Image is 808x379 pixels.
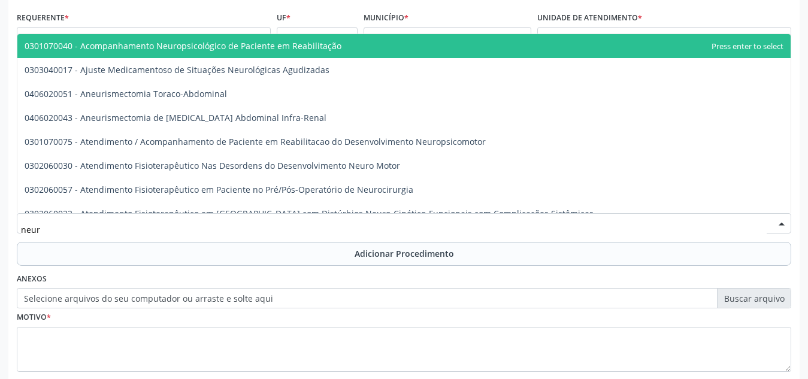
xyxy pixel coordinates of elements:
span: 0302060022 - Atendimento Fisioterapêutico em [GEOGRAPHIC_DATA] com Distúrbios Neuro-Cinético-Func... [25,208,594,219]
label: Unidade de atendimento [537,8,642,27]
button: Adicionar Procedimento [17,242,791,266]
input: Buscar por procedimento [21,217,767,241]
label: Requerente [17,8,69,27]
label: UF [277,8,290,27]
span: Unidade de atendimento [541,31,642,44]
span: 0301070075 - Atendimento / Acompanhamento de Paciente em Reabilitacao do Desenvolvimento Neuropsi... [25,136,486,147]
span: 0302060057 - Atendimento Fisioterapêutico em Paciente no Pré/Pós-Operatório de Neurocirurgia [25,184,413,195]
span: 0406020043 - Aneurismectomia de [MEDICAL_DATA] Abdominal Infra-Renal [25,112,326,123]
span: 0406020051 - Aneurismectomia Toraco-Abdominal [25,88,227,99]
span: [PERSON_NAME] [368,31,507,43]
span: Médico(a) [21,31,246,43]
span: AL [281,31,333,43]
span: 0301070040 - Acompanhamento Neuropsicológico de Paciente em Reabilitação [25,40,341,51]
span: Adicionar Procedimento [355,247,454,260]
span: 0303040017 - Ajuste Medicamentoso de Situações Neurológicas Agudizadas [25,64,329,75]
label: Anexos [17,270,47,289]
span: 0302060030 - Atendimento Fisioterapêutico Nas Desordens do Desenvolvimento Neuro Motor [25,160,400,171]
label: Motivo [17,308,51,327]
label: Município [364,8,408,27]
